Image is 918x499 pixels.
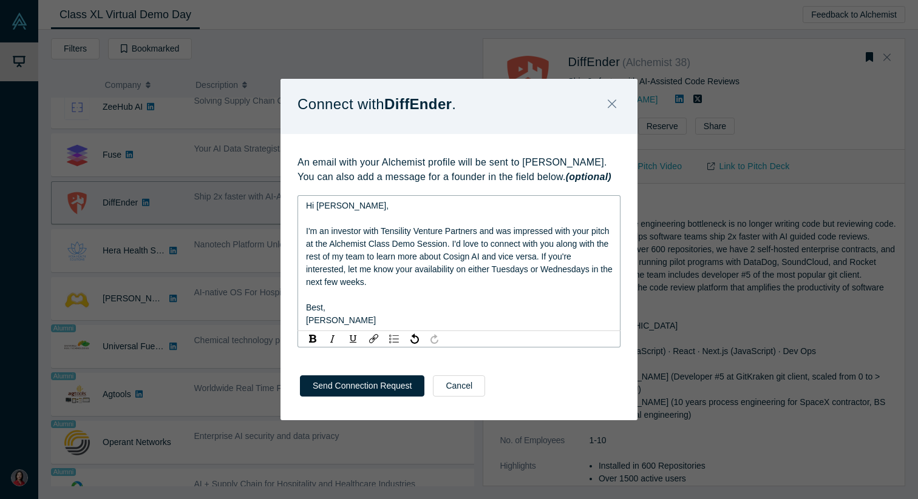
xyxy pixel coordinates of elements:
[306,199,613,327] div: rdw-editor
[302,333,364,345] div: rdw-inline-control
[297,92,456,117] p: Connect with .
[404,333,444,345] div: rdw-history-control
[305,333,320,345] div: Bold
[427,333,442,345] div: Redo
[306,226,615,287] span: I'm an investor with Tensility Venture Partners and was impressed with your pitch at the Alchemis...
[599,92,625,118] button: Close
[306,315,376,325] span: [PERSON_NAME]
[566,172,611,182] strong: (optional)
[297,155,620,184] p: An email with your Alchemist profile will be sent to [PERSON_NAME]. You can also add a message fo...
[407,333,422,345] div: Undo
[325,333,341,345] div: Italic
[306,303,325,312] span: Best,
[300,375,424,397] button: Send Connection Request
[433,375,485,397] button: Cancel
[384,333,404,345] div: rdw-list-control
[306,201,389,210] span: Hi [PERSON_NAME],
[297,330,620,347] div: rdw-toolbar
[386,333,402,345] div: Unordered
[384,96,452,112] strong: DiffEnder
[345,333,361,345] div: Underline
[364,333,384,345] div: rdw-link-control
[366,333,381,345] div: Link
[297,195,620,331] div: rdw-wrapper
